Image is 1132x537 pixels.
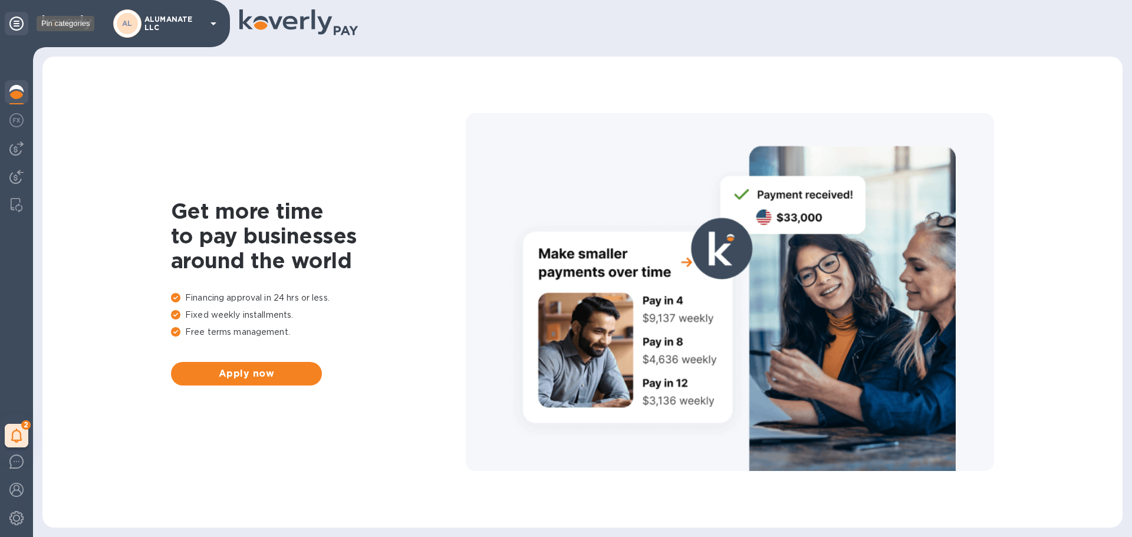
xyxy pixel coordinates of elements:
[180,367,312,381] span: Apply now
[9,113,24,127] img: Foreign exchange
[171,292,466,304] p: Financing approval in 24 hrs or less.
[171,326,466,338] p: Free terms management.
[42,15,92,29] img: Logo
[21,420,31,430] span: 2
[171,199,466,273] h1: Get more time to pay businesses around the world
[171,362,322,386] button: Apply now
[171,309,466,321] p: Fixed weekly installments.
[144,15,203,32] p: ALUMANATE LLC
[122,19,133,28] b: AL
